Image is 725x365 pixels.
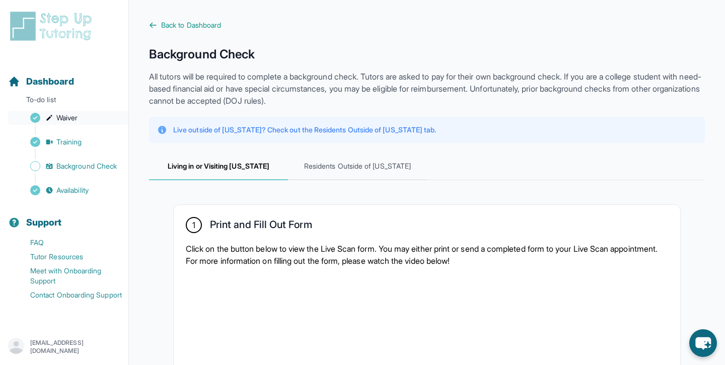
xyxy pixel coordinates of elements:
[149,20,705,30] a: Back to Dashboard
[186,243,668,267] p: Click on the button below to view the Live Scan form. You may either print or send a completed fo...
[8,183,128,197] a: Availability
[8,75,74,89] a: Dashboard
[30,339,120,355] p: [EMAIL_ADDRESS][DOMAIN_NAME]
[26,75,74,89] span: Dashboard
[8,250,128,264] a: Tutor Resources
[56,161,117,171] span: Background Check
[56,113,78,123] span: Waiver
[4,199,124,234] button: Support
[4,58,124,93] button: Dashboard
[149,153,705,180] nav: Tabs
[149,46,705,62] h1: Background Check
[8,10,98,42] img: logo
[8,159,128,173] a: Background Check
[192,219,195,231] span: 1
[8,236,128,250] a: FAQ
[8,338,120,356] button: [EMAIL_ADDRESS][DOMAIN_NAME]
[56,137,82,147] span: Training
[161,20,221,30] span: Back to Dashboard
[26,215,62,230] span: Support
[4,95,124,109] p: To-do list
[288,153,427,180] span: Residents Outside of [US_STATE]
[8,264,128,288] a: Meet with Onboarding Support
[149,153,288,180] span: Living in or Visiting [US_STATE]
[8,111,128,125] a: Waiver
[173,125,436,135] p: Live outside of [US_STATE]? Check out the Residents Outside of [US_STATE] tab.
[149,70,705,107] p: All tutors will be required to complete a background check. Tutors are asked to pay for their own...
[56,185,89,195] span: Availability
[8,288,128,302] a: Contact Onboarding Support
[210,218,312,235] h2: Print and Fill Out Form
[689,329,717,357] button: chat-button
[8,135,128,149] a: Training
